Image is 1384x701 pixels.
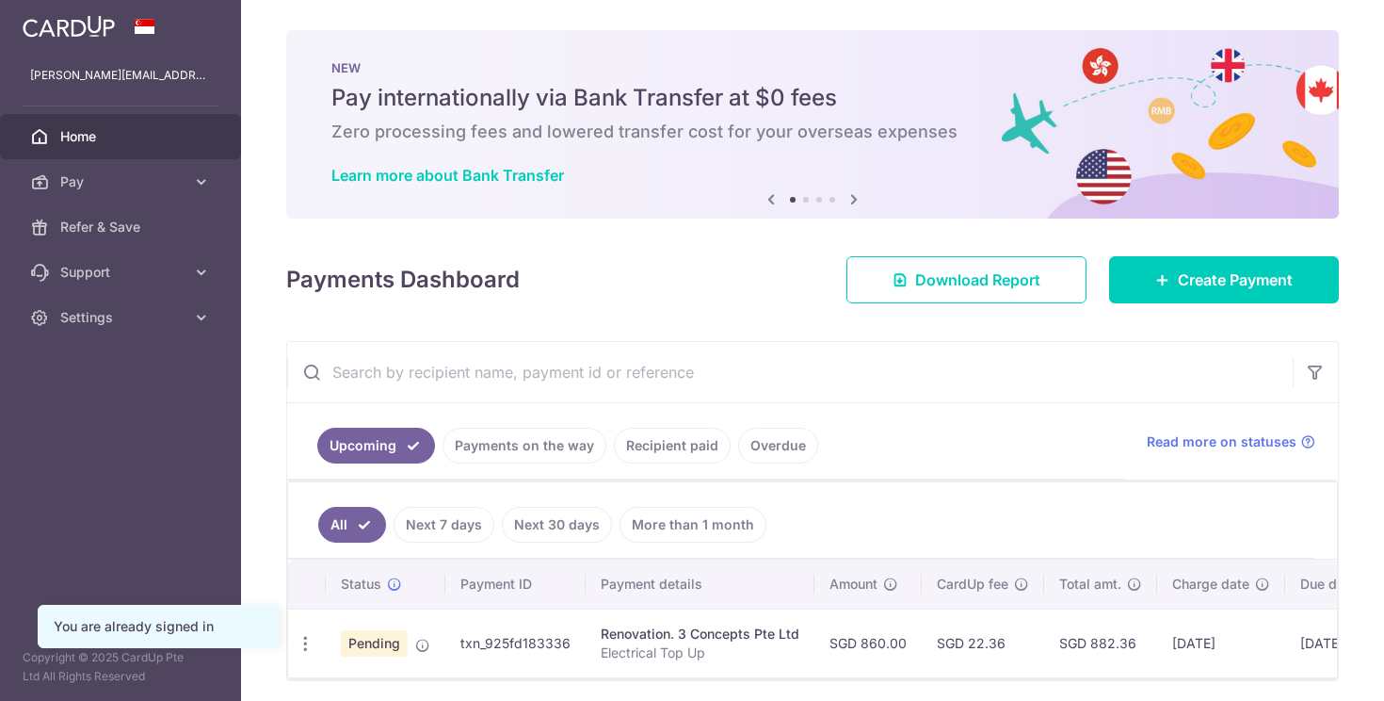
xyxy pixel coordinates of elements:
h6: Zero processing fees and lowered transfer cost for your overseas expenses [331,121,1294,143]
a: Create Payment [1109,256,1339,303]
p: [PERSON_NAME][EMAIL_ADDRESS][DOMAIN_NAME] [30,66,211,85]
a: Recipient paid [614,428,731,464]
span: Read more on statuses [1147,432,1296,451]
span: Status [341,575,381,594]
h5: Pay internationally via Bank Transfer at $0 fees [331,83,1294,113]
a: Upcoming [317,428,435,464]
p: Electrical Top Up [601,644,799,662]
p: NEW [331,60,1294,75]
a: Overdue [738,428,818,464]
div: You are already signed in [54,617,263,636]
a: Next 30 days [502,507,612,543]
span: Total amt. [1059,575,1121,594]
span: Home [60,127,185,146]
input: Search by recipient name, payment id or reference [287,342,1293,402]
th: Payment details [586,560,814,609]
a: Learn more about Bank Transfer [331,166,564,185]
a: More than 1 month [620,507,766,543]
img: Bank transfer banner [286,30,1339,219]
a: Payments on the way [443,428,606,464]
td: [DATE] [1157,609,1285,677]
span: Due date [1300,575,1357,594]
a: All [318,507,386,543]
a: Read more on statuses [1147,432,1315,451]
span: Create Payment [1178,269,1293,291]
span: Support [60,263,185,282]
span: Refer & Save [60,218,185,236]
span: Amount [829,575,877,594]
img: CardUp [23,15,115,38]
div: Renovation. 3 Concepts Pte Ltd [601,625,799,644]
td: txn_925fd183336 [445,609,586,677]
span: Download Report [915,269,1040,291]
span: Charge date [1172,575,1249,594]
a: Next 7 days [394,507,494,543]
td: SGD 882.36 [1044,609,1157,677]
span: Pay [60,172,185,191]
a: Download Report [846,256,1086,303]
td: SGD 860.00 [814,609,922,677]
span: Settings [60,308,185,327]
span: Pending [341,630,408,657]
td: SGD 22.36 [922,609,1044,677]
h4: Payments Dashboard [286,263,520,297]
span: CardUp fee [937,575,1008,594]
th: Payment ID [445,560,586,609]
